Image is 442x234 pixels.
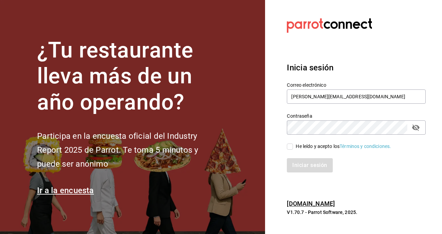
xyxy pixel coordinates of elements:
[287,113,426,118] label: Contraseña
[287,200,335,207] a: [DOMAIN_NAME]
[287,209,426,216] p: V1.70.7 - Parrot Software, 2025.
[296,143,391,150] div: He leído y acepto los
[37,37,221,116] h1: ¿Tu restaurante lleva más de un año operando?
[287,89,426,104] input: Ingresa tu correo electrónico
[37,186,94,195] a: Ir a la encuesta
[287,82,426,87] label: Correo electrónico
[287,62,426,74] h3: Inicia sesión
[340,144,391,149] a: Términos y condiciones.
[37,129,221,171] h2: Participa en la encuesta oficial del Industry Report 2025 de Parrot. Te toma 5 minutos y puede se...
[410,122,422,133] button: passwordField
